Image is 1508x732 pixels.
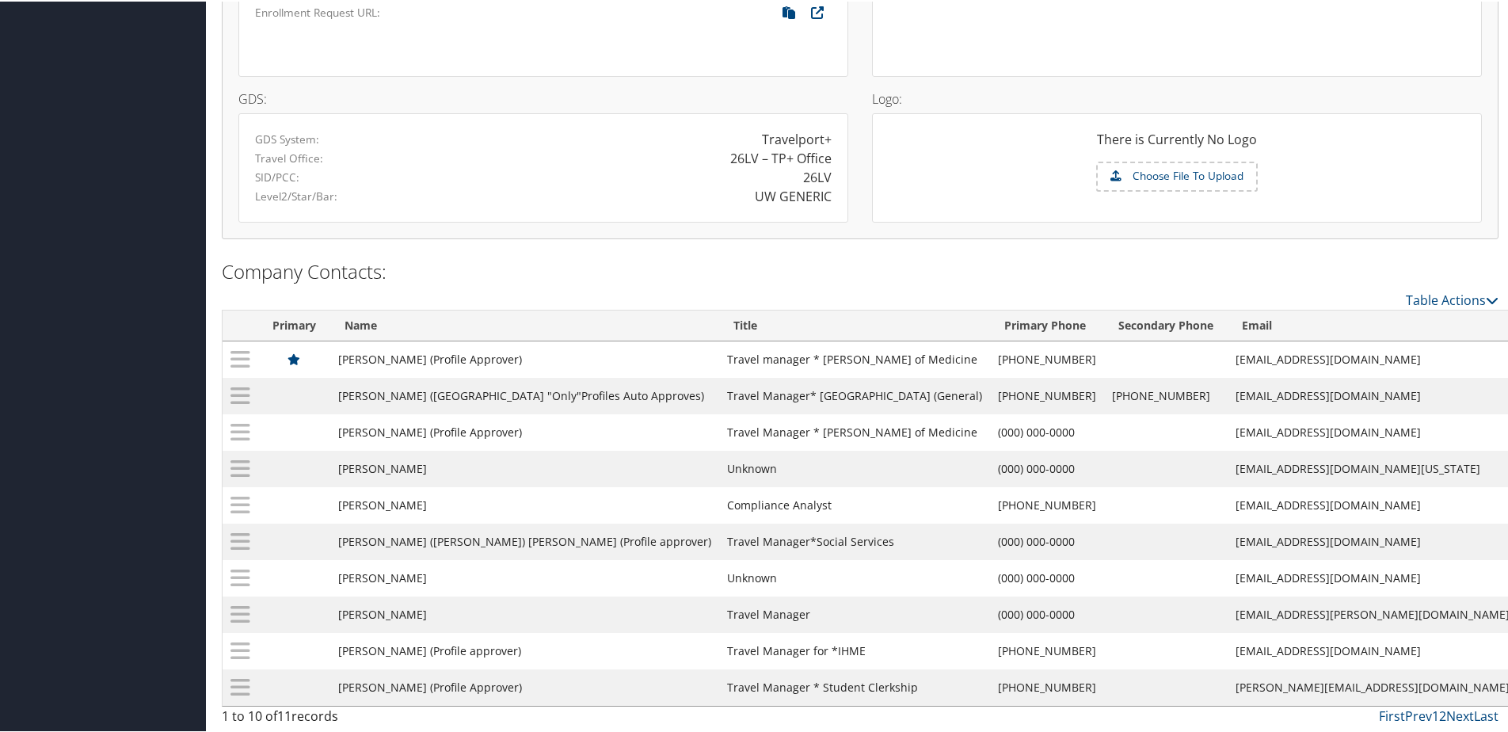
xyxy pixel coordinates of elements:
td: [PHONE_NUMBER] [990,486,1104,522]
td: [PERSON_NAME] (Profile Approver) [330,668,719,704]
div: Travelport+ [762,128,832,147]
td: [PERSON_NAME] ([PERSON_NAME]) [PERSON_NAME] (Profile approver) [330,522,719,559]
label: Enrollment Request URL: [255,3,380,19]
label: Travel Office: [255,149,323,165]
div: 1 to 10 of records [222,705,524,732]
td: Travel Manager * [PERSON_NAME] of Medicine [719,413,990,449]
td: [PHONE_NUMBER] [990,631,1104,668]
a: Table Actions [1406,290,1498,307]
td: [PHONE_NUMBER] [990,340,1104,376]
td: Travel Manager* [GEOGRAPHIC_DATA] (General) [719,376,990,413]
td: [PHONE_NUMBER] [1104,376,1228,413]
th: Primary [258,309,330,340]
a: 1 [1432,706,1439,723]
td: [PHONE_NUMBER] [990,668,1104,704]
div: 26LV – TP+ Office [730,147,832,166]
td: Travel Manager for *IHME [719,631,990,668]
a: Prev [1405,706,1432,723]
td: [PHONE_NUMBER] [990,376,1104,413]
td: Unknown [719,449,990,486]
td: (000) 000-0000 [990,595,1104,631]
td: Travel Manager [719,595,990,631]
th: Name [330,309,719,340]
td: Compliance Analyst [719,486,990,522]
h2: Company Contacts: [222,257,1498,284]
a: Next [1446,706,1474,723]
td: (000) 000-0000 [990,413,1104,449]
td: Travel manager * [PERSON_NAME] of Medicine [719,340,990,376]
label: SID/PCC: [255,168,299,184]
td: Unknown [719,559,990,595]
td: [PERSON_NAME] (Profile Approver) [330,413,719,449]
td: [PERSON_NAME] [330,595,719,631]
td: Travel Manager * Student Clerkship [719,668,990,704]
label: Choose File To Upload [1098,162,1256,189]
label: GDS System: [255,130,319,146]
td: [PERSON_NAME] ([GEOGRAPHIC_DATA] "Only"Profiles Auto Approves) [330,376,719,413]
td: [PERSON_NAME] (Profile approver) [330,631,719,668]
div: UW GENERIC [755,185,832,204]
th: Secondary Phone [1104,309,1228,340]
td: [PERSON_NAME] [330,486,719,522]
a: First [1379,706,1405,723]
td: (000) 000-0000 [990,559,1104,595]
span: 11 [277,706,291,723]
h4: GDS: [238,91,848,104]
td: Travel Manager*Social Services [719,522,990,559]
h4: Logo: [872,91,1482,104]
td: [PERSON_NAME] (Profile Approver) [330,340,719,376]
td: [PERSON_NAME] [330,449,719,486]
a: Last [1474,706,1498,723]
th: Primary Phone [990,309,1104,340]
label: Level2/Star/Bar: [255,187,337,203]
td: [PERSON_NAME] [330,559,719,595]
td: (000) 000-0000 [990,522,1104,559]
td: (000) 000-0000 [990,449,1104,486]
div: There is Currently No Logo [889,128,1465,160]
th: Title [719,309,990,340]
a: 2 [1439,706,1446,723]
div: 26LV [803,166,832,185]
